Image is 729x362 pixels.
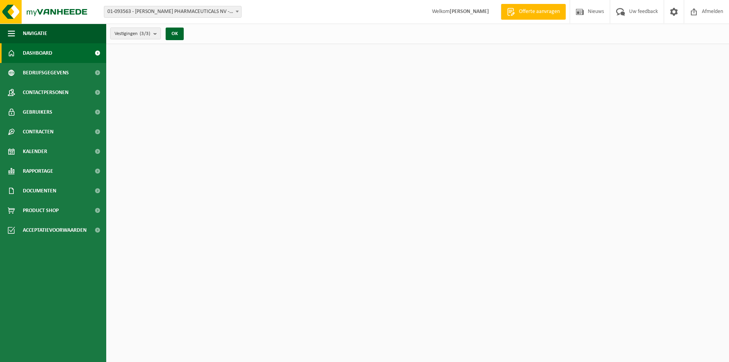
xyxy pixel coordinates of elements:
[104,6,241,17] span: 01-093563 - PURNA PHARMACEUTICALS NV - PUURS-SINT-AMANDS
[23,161,53,181] span: Rapportage
[23,201,59,220] span: Product Shop
[140,31,150,36] count: (3/3)
[23,43,52,63] span: Dashboard
[23,63,69,83] span: Bedrijfsgegevens
[23,24,47,43] span: Navigatie
[23,220,87,240] span: Acceptatievoorwaarden
[450,9,489,15] strong: [PERSON_NAME]
[104,6,242,18] span: 01-093563 - PURNA PHARMACEUTICALS NV - PUURS-SINT-AMANDS
[110,28,161,39] button: Vestigingen(3/3)
[23,102,52,122] span: Gebruikers
[23,181,56,201] span: Documenten
[23,83,68,102] span: Contactpersonen
[23,122,54,142] span: Contracten
[114,28,150,40] span: Vestigingen
[166,28,184,40] button: OK
[517,8,562,16] span: Offerte aanvragen
[501,4,566,20] a: Offerte aanvragen
[23,142,47,161] span: Kalender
